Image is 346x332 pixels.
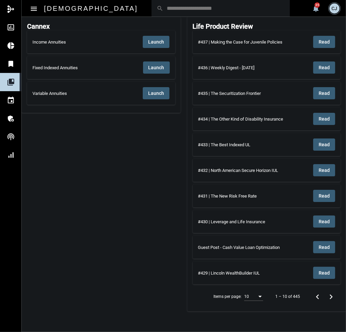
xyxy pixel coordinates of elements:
mat-icon: bookmark [7,60,15,68]
button: Read [313,113,335,125]
h2: Life Product Review [193,22,253,30]
button: Read [313,138,335,151]
span: Read [319,65,330,70]
button: Launch [143,61,170,74]
span: Read [319,39,330,45]
button: Next page [324,290,338,303]
span: Read [319,91,330,96]
div: #434 | The Other Kind of Disability Insurance [198,117,294,122]
span: Read [319,142,330,147]
mat-icon: podcasts [7,133,15,141]
div: #431 | The New Risk Free Rate [198,194,276,199]
button: Read [313,87,335,99]
h2: [DEMOGRAPHIC_DATA] [44,3,138,14]
div: #437 | Making the Case for Juvenile Policies [198,40,293,45]
button: Toggle sidenav [27,2,41,15]
div: #436 | Weekly Digest - [DATE] [198,65,274,70]
span: Launch [148,91,164,96]
mat-icon: signal_cellular_alt [7,151,15,159]
button: Launch [143,87,169,99]
div: #430 | Leverage and Life Insurance [198,219,281,224]
mat-icon: event [7,96,15,104]
span: Launch [148,65,164,70]
mat-icon: mediation [7,5,15,13]
span: Read [319,270,330,276]
div: Income Annuities [32,40,92,45]
mat-icon: insert_chart_outlined [7,23,15,31]
span: Launch [148,39,164,45]
button: Read [313,36,335,48]
div: #429 | Lincoln WealthBuilder IUL [198,271,278,276]
span: Read [319,168,330,173]
mat-icon: pie_chart [7,42,15,50]
div: 1 – 10 of 445 [275,294,300,299]
button: Read [313,164,335,176]
span: 10 [244,294,249,299]
button: Previous page [311,290,324,303]
span: Read [319,116,330,122]
mat-icon: admin_panel_settings [7,114,15,123]
span: Read [319,245,330,250]
mat-select: Items per page: [244,295,263,299]
div: Guest Post - Cash Value Loan Optimization [198,245,291,250]
button: Read [313,61,335,74]
div: 35 [315,2,320,8]
mat-icon: search [157,5,163,12]
h2: Cannex [27,22,50,30]
div: #432 | North American Secure Horizon IUL [198,168,290,173]
span: Read [319,219,330,224]
div: Fixed Indexed Annuities [32,65,99,70]
span: Read [319,193,330,199]
button: Read [313,267,335,279]
div: Variable Annuities [32,91,92,96]
div: Items per page: [213,294,241,299]
button: Read [313,190,335,202]
button: Read [313,241,335,253]
button: Read [313,215,335,228]
div: #433 | The Best Indexed UL [198,142,272,147]
mat-icon: Side nav toggle icon [30,5,38,13]
mat-icon: notifications [312,4,320,12]
button: Launch [143,36,169,48]
div: #435 | The Securitization Frontier [198,91,279,96]
div: CJ [329,3,340,14]
mat-icon: collections_bookmark [7,78,15,86]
